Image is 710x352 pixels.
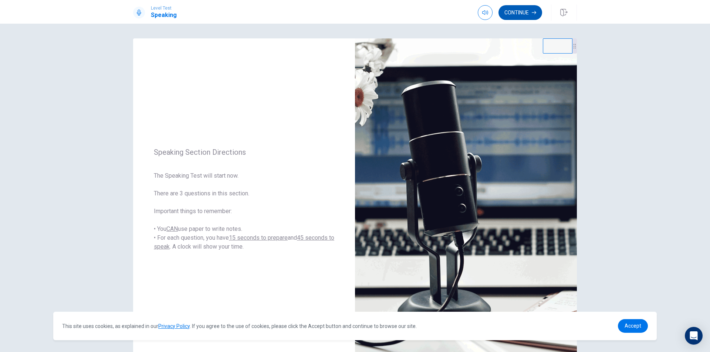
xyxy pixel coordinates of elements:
div: Open Intercom Messenger [685,327,703,345]
u: 15 seconds to prepare [229,234,288,241]
a: Privacy Policy [158,323,190,329]
button: Continue [498,5,542,20]
span: Level Test [151,6,177,11]
div: cookieconsent [53,312,657,340]
u: CAN [166,225,178,232]
span: Accept [625,323,641,329]
span: The Speaking Test will start now. There are 3 questions in this section. Important things to reme... [154,171,334,251]
span: Speaking Section Directions [154,148,334,157]
span: This site uses cookies, as explained in our . If you agree to the use of cookies, please click th... [62,323,417,329]
a: dismiss cookie message [618,319,648,333]
h1: Speaking [151,11,177,20]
